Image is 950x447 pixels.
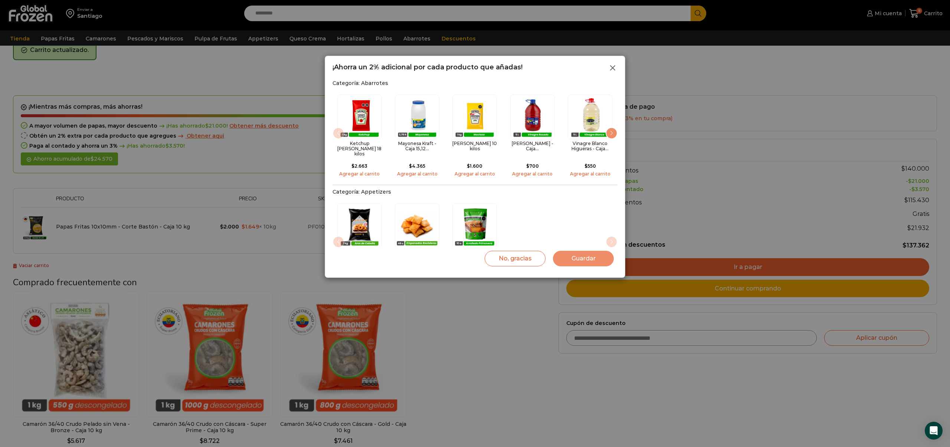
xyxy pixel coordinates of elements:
[451,141,499,152] h2: [PERSON_NAME] 10 kilos
[351,163,367,169] bdi: 2.663
[335,141,384,157] h2: Ketchup [PERSON_NAME] 18 kilos
[584,163,596,169] bdi: 550
[390,199,444,290] div: 2 / 3
[508,141,557,152] h2: [PERSON_NAME] - Caja...
[393,141,441,152] h2: Mayonesa Kraft - Caja 15,12...
[526,163,539,169] bdi: 700
[448,90,502,181] div: 3 / 15
[485,251,546,266] button: No, gracias
[563,90,617,181] div: 5 / 15
[393,171,441,177] a: Agregar al carrito
[390,90,444,181] div: 2 / 15
[409,163,412,169] span: $
[566,141,615,152] h2: Vinagre Blanco Higueras - Caja...
[332,199,386,290] div: 1 / 3
[451,171,499,177] a: Agregar al carrito
[553,251,614,266] button: Guardar
[505,90,559,181] div: 4 / 15
[566,171,615,177] a: Agregar al carrito
[332,63,522,72] h2: ¡Ahorra un 2% adicional por cada producto que añadas!
[526,163,529,169] span: $
[448,199,502,290] div: 3 / 3
[332,80,617,86] h2: Categoría: Abarrotes
[925,422,943,440] div: Open Intercom Messenger
[606,127,617,139] div: Next slide
[335,171,384,177] a: Agregar al carrito
[351,163,354,169] span: $
[332,189,617,195] h2: Categoría: Appetizers
[467,163,482,169] bdi: 1.600
[508,171,557,177] a: Agregar al carrito
[409,163,425,169] bdi: 4.365
[332,90,386,181] div: 1 / 15
[467,163,470,169] span: $
[584,163,587,169] span: $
